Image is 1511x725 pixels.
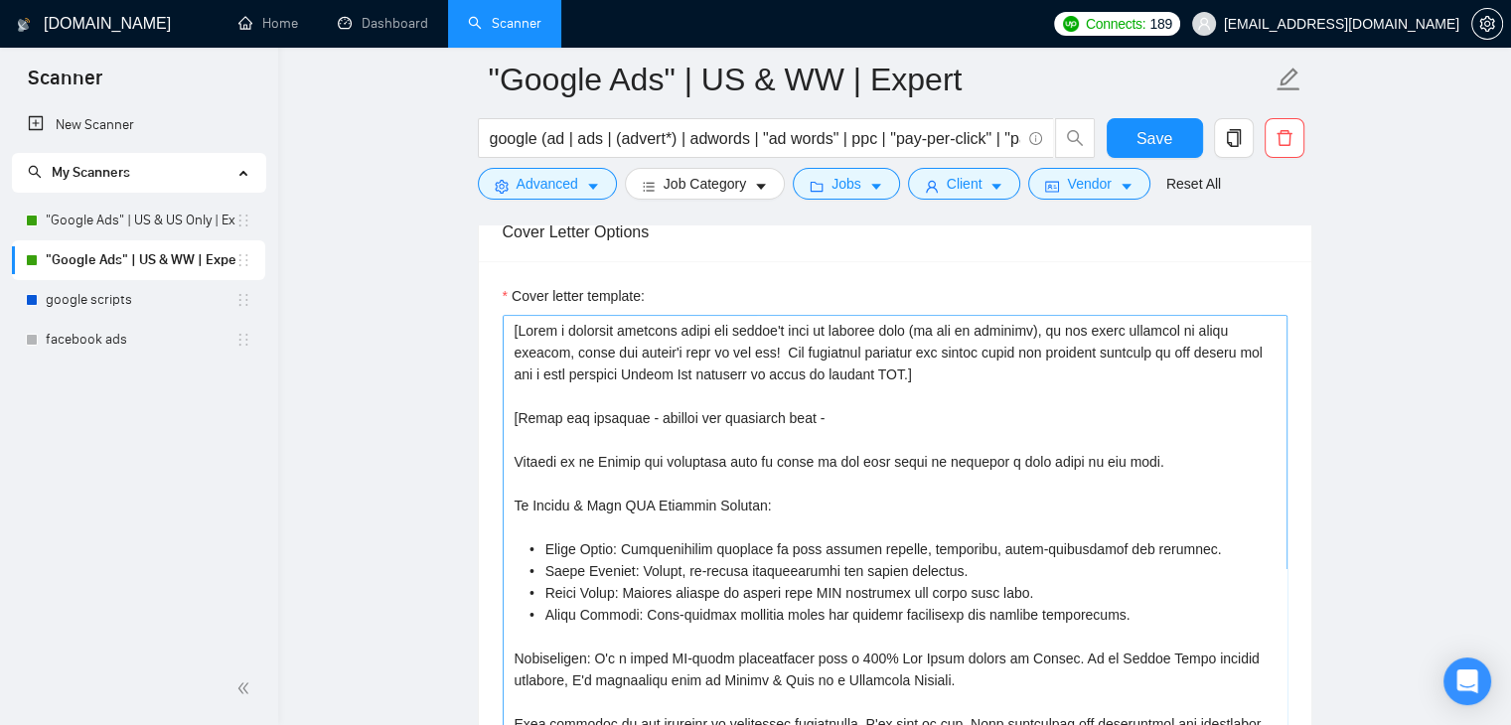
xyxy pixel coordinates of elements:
[925,179,939,194] span: user
[810,179,824,194] span: folder
[1107,118,1203,158] button: Save
[1029,132,1042,145] span: info-circle
[1443,657,1491,705] div: Open Intercom Messenger
[235,292,251,308] span: holder
[586,179,600,194] span: caret-down
[503,204,1287,260] div: Cover Letter Options
[1055,118,1095,158] button: search
[503,285,645,307] label: Cover letter template:
[490,126,1020,151] input: Search Freelance Jobs...
[1086,13,1145,35] span: Connects:
[1028,168,1149,200] button: idcardVendorcaret-down
[1166,173,1221,195] a: Reset All
[12,105,265,145] li: New Scanner
[12,201,265,240] li: "Google Ads" | US & US Only | Expert
[28,164,130,181] span: My Scanners
[478,168,617,200] button: settingAdvancedcaret-down
[46,320,235,360] a: facebook ads
[46,201,235,240] a: "Google Ads" | US & US Only | Expert
[517,173,578,195] span: Advanced
[947,173,982,195] span: Client
[989,179,1003,194] span: caret-down
[12,280,265,320] li: google scripts
[28,105,249,145] a: New Scanner
[793,168,900,200] button: folderJobscaret-down
[869,179,883,194] span: caret-down
[1214,118,1254,158] button: copy
[235,332,251,348] span: holder
[1215,129,1253,147] span: copy
[1471,8,1503,40] button: setting
[1197,17,1211,31] span: user
[1471,16,1503,32] a: setting
[1276,67,1301,92] span: edit
[625,168,785,200] button: barsJob Categorycaret-down
[338,15,428,32] a: dashboardDashboard
[12,320,265,360] li: facebook ads
[12,240,265,280] li: "Google Ads" | US & WW | Expert
[46,280,235,320] a: google scripts
[1120,179,1133,194] span: caret-down
[642,179,656,194] span: bars
[238,15,298,32] a: homeHome
[1149,13,1171,35] span: 189
[754,179,768,194] span: caret-down
[1063,16,1079,32] img: upwork-logo.png
[28,165,42,179] span: search
[1045,179,1059,194] span: idcard
[1265,118,1304,158] button: delete
[468,15,541,32] a: searchScanner
[495,179,509,194] span: setting
[235,252,251,268] span: holder
[235,213,251,228] span: holder
[12,64,118,105] span: Scanner
[52,164,130,181] span: My Scanners
[664,173,746,195] span: Job Category
[1136,126,1172,151] span: Save
[489,55,1272,104] input: Scanner name...
[17,9,31,41] img: logo
[831,173,861,195] span: Jobs
[236,678,256,698] span: double-left
[1056,129,1094,147] span: search
[1266,129,1303,147] span: delete
[46,240,235,280] a: "Google Ads" | US & WW | Expert
[1067,173,1111,195] span: Vendor
[908,168,1021,200] button: userClientcaret-down
[1472,16,1502,32] span: setting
